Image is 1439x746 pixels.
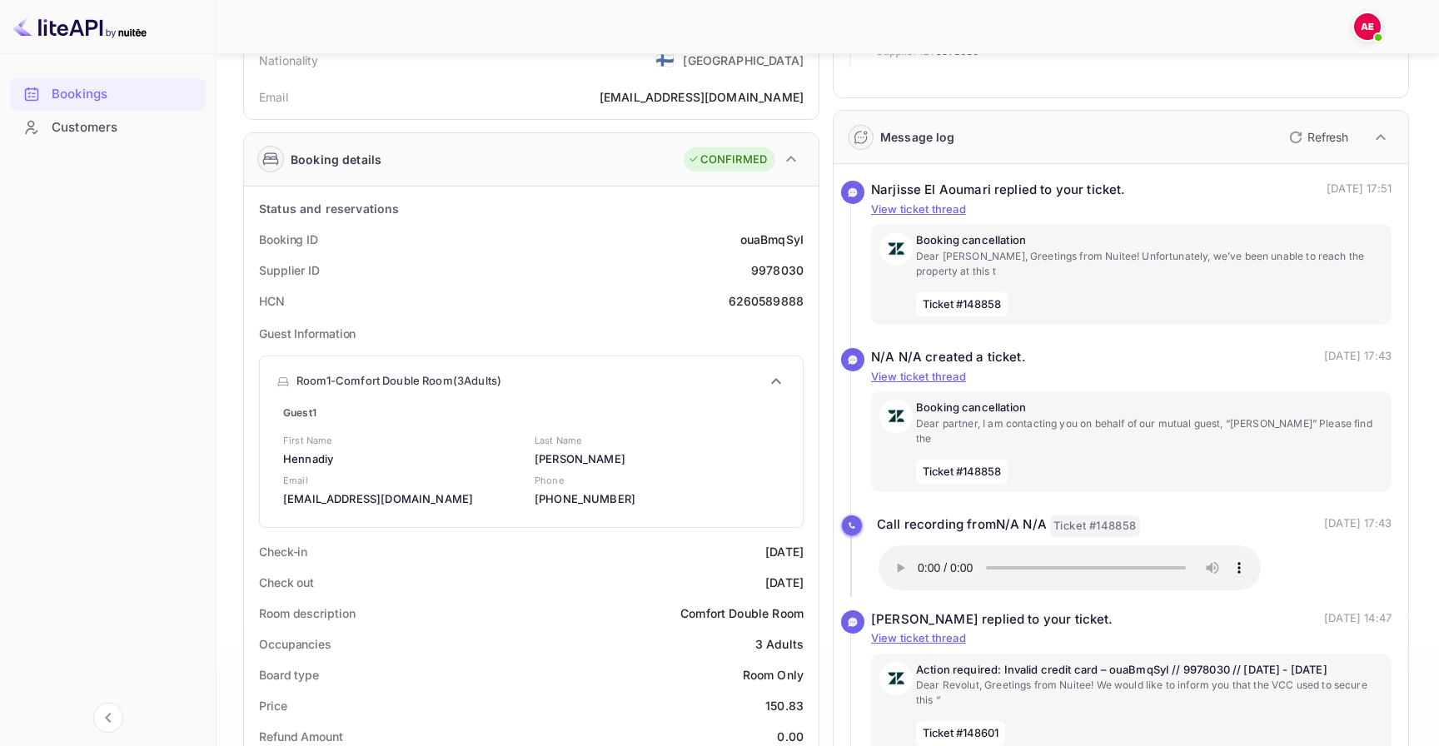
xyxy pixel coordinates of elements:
p: View ticket thread [871,201,1392,218]
div: Refund Amount [259,728,343,745]
p: Guest 1 [283,405,779,420]
p: [EMAIL_ADDRESS][DOMAIN_NAME] [283,491,528,508]
p: [DATE] 14:47 [1324,610,1392,629]
p: Booking cancellation [916,400,1383,416]
div: Booking details [291,151,381,168]
span: Ticket #148601 [916,721,1005,746]
div: Room Only [743,666,804,684]
p: Last Name [535,434,779,448]
div: Board type [259,666,319,684]
div: Check out [259,574,314,591]
button: Collapse navigation [93,703,123,733]
span: Ticket #148858 [916,292,1008,317]
img: AwvSTEc2VUhQAAAAAElFTkSuQmCC [879,662,913,695]
span: Ticket #148858 [1050,515,1140,537]
p: [PHONE_NUMBER] [535,491,779,508]
p: [PERSON_NAME] [535,451,779,468]
img: LiteAPI logo [13,13,147,40]
span: Ticket #148858 [916,460,1008,485]
div: Narjisse El Aoumari replied to your ticket. [871,181,1125,200]
div: ouaBmqSyI [740,231,804,248]
p: View ticket thread [871,369,1392,385]
div: [DATE] [765,574,804,591]
p: [DATE] 17:43 [1324,348,1392,367]
button: Refresh [1279,124,1355,151]
p: [DATE] 17:51 [1327,181,1392,200]
a: Customers [10,112,206,142]
div: Nationality [259,52,319,69]
div: Booking ID [259,231,318,248]
div: CONFIRMED [688,152,767,168]
p: Room 1 - Comfort Double Room ( 3 Adults ) [296,373,501,390]
div: [GEOGRAPHIC_DATA] [683,52,804,69]
img: AwvSTEc2VUhQAAAAAElFTkSuQmCC [879,232,913,266]
div: 9978030 [751,261,804,279]
div: [DATE] [765,543,804,560]
p: [DATE] 17:43 [1324,515,1392,537]
div: Room1-Comfort Double Room(3Adults) [260,356,803,406]
div: HCN [259,292,285,310]
div: Comfort Double Room [680,604,804,622]
span: United States [655,45,675,75]
div: 0.00 [777,728,804,745]
p: First Name [283,434,528,448]
div: [EMAIL_ADDRESS][DOMAIN_NAME] [600,88,804,106]
p: Guest Information [259,325,804,342]
p: Dear [PERSON_NAME], Greetings from Nuitee! Unfortunately, we’ve been unable to reach the property... [916,249,1383,279]
p: Email [283,474,528,488]
p: Phone [535,474,779,488]
div: 150.83 [765,697,804,714]
div: Bookings [52,85,197,104]
p: Booking cancellation [916,232,1383,249]
div: Status and reservations [259,200,399,217]
div: Call recording from N/A N/A [877,515,1140,537]
p: Action required: Invalid credit card – ouaBmqSyI // 9978030 // [DATE] - [DATE] [916,662,1383,679]
img: Abdellah Essaidi [1354,13,1381,40]
p: View ticket thread [871,630,1392,647]
div: Supplier ID [259,261,320,279]
div: Message log [880,128,955,146]
div: N/A N/A created a ticket. [871,348,1026,367]
div: 3 Adults [755,635,804,653]
div: Price [259,697,287,714]
div: Customers [10,112,206,144]
div: Bookings [10,78,206,111]
a: Bookings [10,78,206,109]
div: Customers [52,118,197,137]
p: Dear Revolut, Greetings from Nuitee! We would like to inform you that the VCC used to secure this “ [916,678,1383,708]
div: Email [259,88,288,106]
p: Dear partner, I am contacting you on behalf of our mutual guest, “[PERSON_NAME]” Please find the [916,416,1383,446]
p: Refresh [1307,128,1348,146]
div: [PERSON_NAME] replied to your ticket. [871,610,1113,629]
div: Room description [259,604,355,622]
div: 6260589888 [729,292,804,310]
img: AwvSTEc2VUhQAAAAAElFTkSuQmCC [879,400,913,433]
div: Check-in [259,543,307,560]
p: Hennadiy [283,451,528,468]
div: Occupancies [259,635,331,653]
